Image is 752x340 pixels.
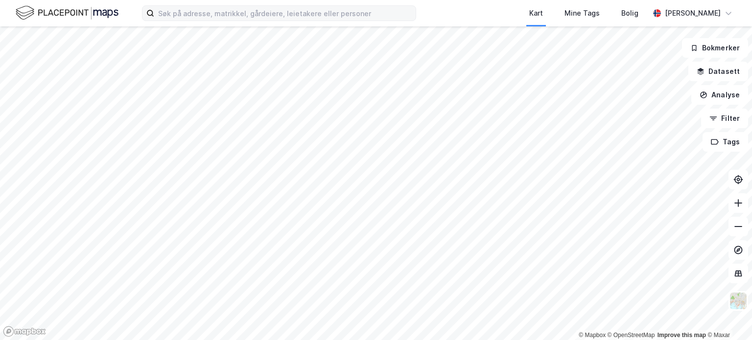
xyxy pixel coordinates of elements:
img: logo.f888ab2527a4732fd821a326f86c7f29.svg [16,4,118,22]
button: Tags [703,132,748,152]
img: Z [729,292,748,310]
button: Bokmerker [682,38,748,58]
div: Kontrollprogram for chat [703,293,752,340]
a: Mapbox homepage [3,326,46,337]
a: OpenStreetMap [608,332,655,339]
div: Bolig [621,7,638,19]
a: Mapbox [579,332,606,339]
div: Mine Tags [564,7,600,19]
iframe: Chat Widget [703,293,752,340]
div: Kart [529,7,543,19]
button: Datasett [688,62,748,81]
input: Søk på adresse, matrikkel, gårdeiere, leietakere eller personer [154,6,416,21]
button: Filter [701,109,748,128]
div: [PERSON_NAME] [665,7,721,19]
button: Analyse [691,85,748,105]
a: Improve this map [658,332,706,339]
